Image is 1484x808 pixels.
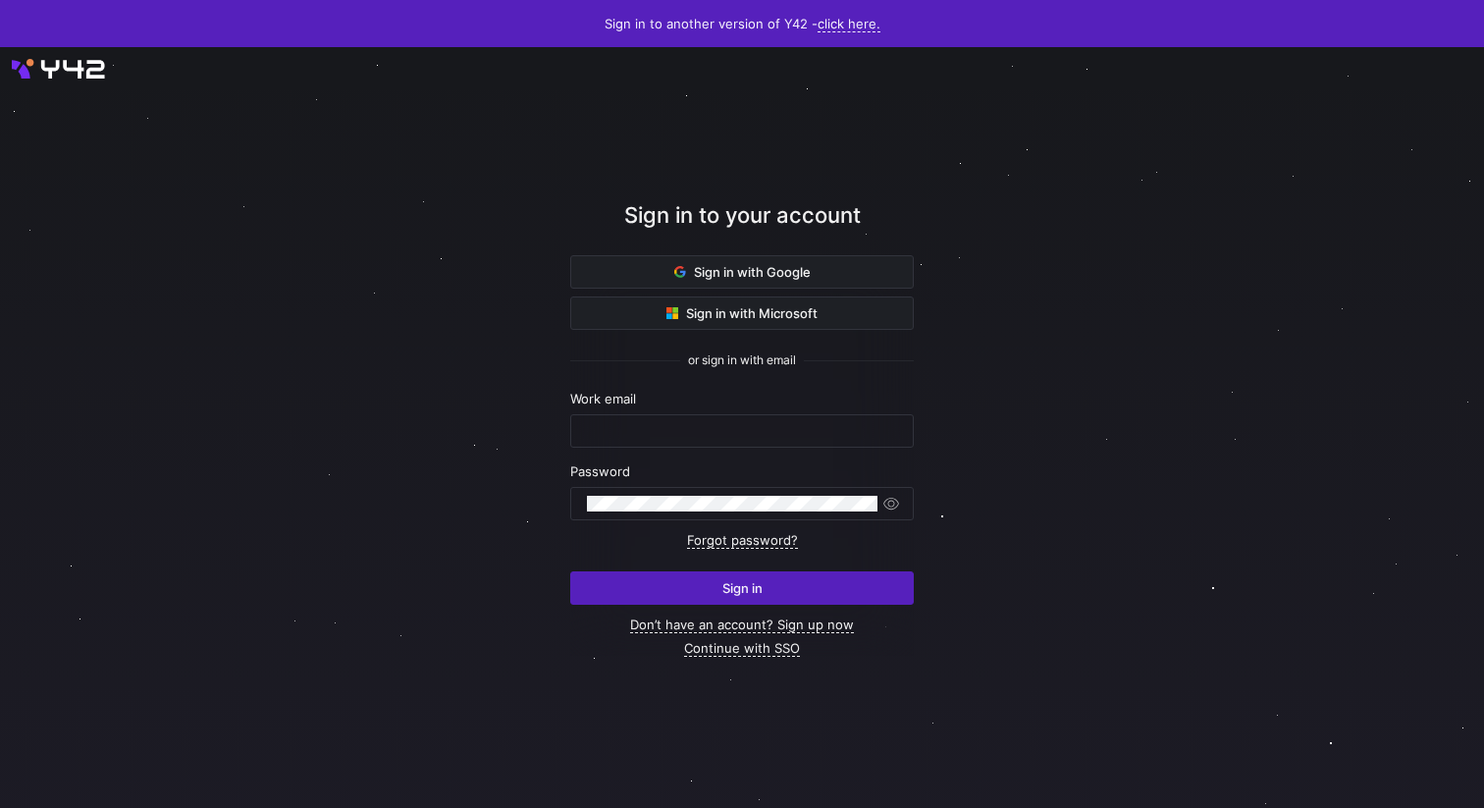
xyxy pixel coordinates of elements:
[674,264,811,280] span: Sign in with Google
[570,571,914,605] button: Sign in
[570,255,914,289] button: Sign in with Google
[630,617,854,633] a: Don’t have an account? Sign up now
[687,532,798,549] a: Forgot password?
[666,305,818,321] span: Sign in with Microsoft
[684,640,800,657] a: Continue with SSO
[722,580,763,596] span: Sign in
[570,199,914,255] div: Sign in to your account
[818,16,880,32] a: click here.
[570,391,636,406] span: Work email
[570,296,914,330] button: Sign in with Microsoft
[688,353,796,367] span: or sign in with email
[570,463,630,479] span: Password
